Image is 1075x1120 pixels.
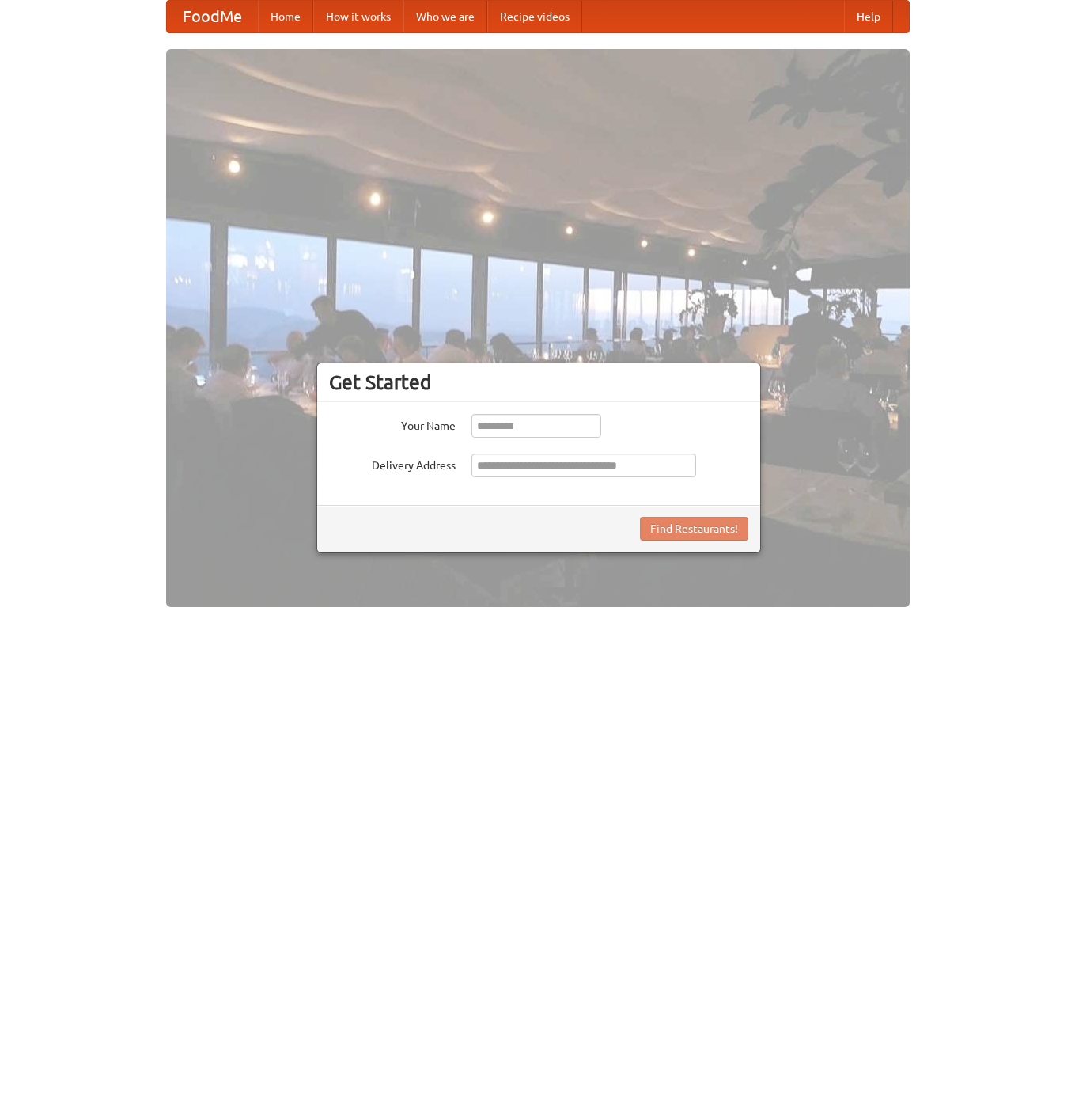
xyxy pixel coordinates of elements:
[403,1,487,32] a: Who we are
[313,1,403,32] a: How it works
[258,1,313,32] a: Home
[329,370,748,394] h3: Get Started
[329,414,456,434] label: Your Name
[844,1,893,32] a: Help
[487,1,582,32] a: Recipe videos
[329,454,456,473] label: Delivery Address
[167,1,258,32] a: FoodMe
[640,517,748,541] button: Find Restaurants!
